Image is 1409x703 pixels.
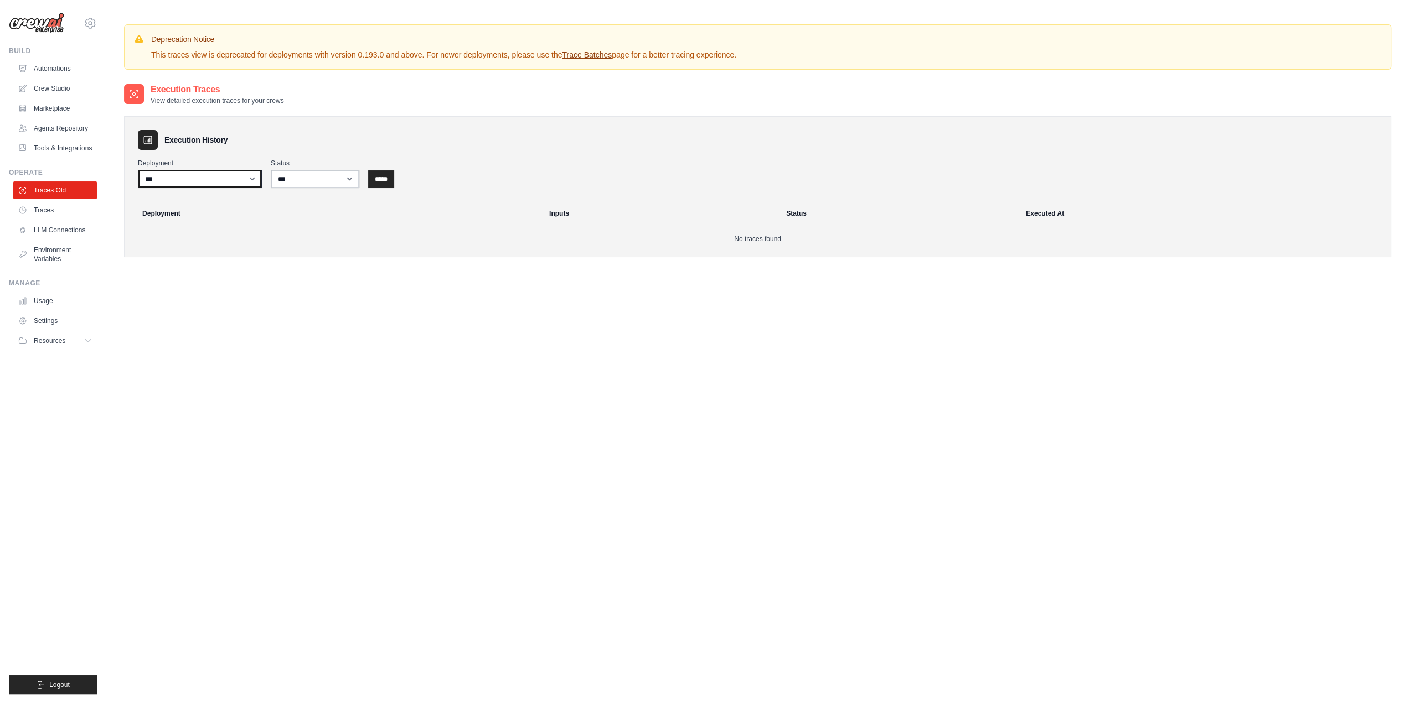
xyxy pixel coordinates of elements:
[13,221,97,239] a: LLM Connections
[151,96,284,105] p: View detailed execution traces for your crews
[562,50,612,59] a: Trace Batches
[9,46,97,55] div: Build
[151,49,736,60] p: This traces view is deprecated for deployments with version 0.193.0 and above. For newer deployme...
[49,680,70,689] span: Logout
[13,292,97,310] a: Usage
[780,201,1019,226] th: Status
[13,80,97,97] a: Crew Studio
[13,201,97,219] a: Traces
[13,119,97,137] a: Agents Repository
[13,181,97,199] a: Traces Old
[13,332,97,350] button: Resources
[543,201,780,226] th: Inputs
[271,159,359,168] label: Status
[138,235,1377,243] p: No traces found
[9,168,97,177] div: Operate
[164,134,228,145] h3: Execution History
[13,139,97,157] a: Tools & Integrations
[9,675,97,694] button: Logout
[138,159,262,168] label: Deployment
[13,100,97,117] a: Marketplace
[13,312,97,330] a: Settings
[13,241,97,268] a: Environment Variables
[9,13,64,34] img: Logo
[151,83,284,96] h2: Execution Traces
[34,336,65,345] span: Resources
[129,201,543,226] th: Deployment
[151,34,736,45] h3: Deprecation Notice
[13,60,97,77] a: Automations
[1019,201,1386,226] th: Executed At
[9,279,97,288] div: Manage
